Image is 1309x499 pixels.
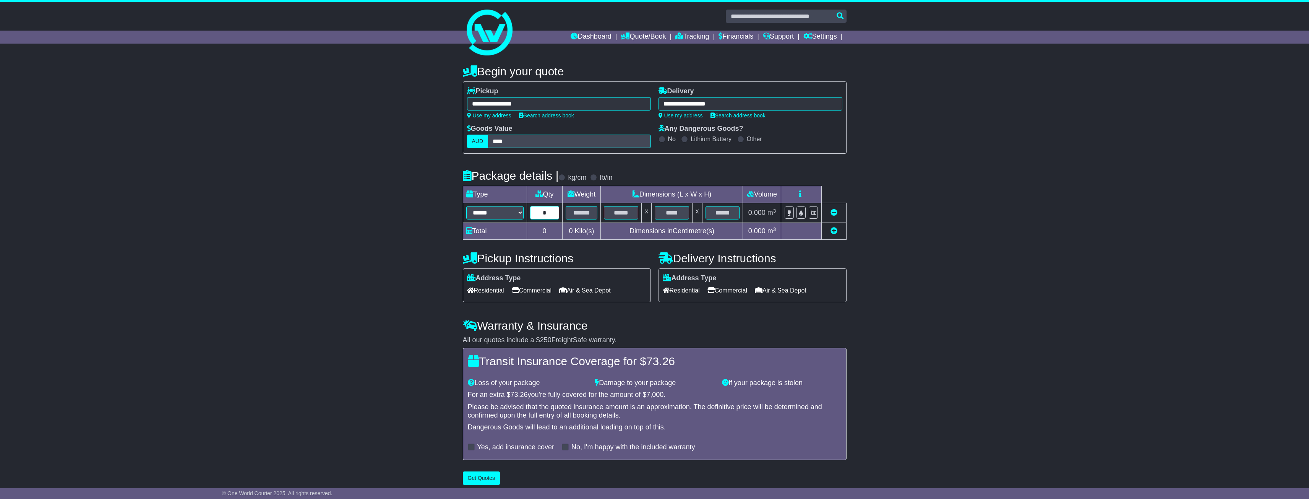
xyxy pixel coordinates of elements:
div: If your package is stolen [718,379,845,387]
a: Financials [719,31,753,44]
span: Air & Sea Depot [559,284,611,296]
span: © One World Courier 2025. All rights reserved. [222,490,333,496]
a: Quote/Book [621,31,666,44]
span: Air & Sea Depot [755,284,806,296]
label: Address Type [663,274,717,283]
span: 7,000 [646,391,663,398]
h4: Transit Insurance Coverage for $ [468,355,842,367]
div: Damage to your package [591,379,718,387]
a: Tracking [675,31,709,44]
div: For an extra $ you're fully covered for the amount of $ . [468,391,842,399]
span: m [767,209,776,216]
label: Any Dangerous Goods? [659,125,743,133]
label: Goods Value [467,125,513,133]
div: Please be advised that the quoted insurance amount is an approximation. The definitive price will... [468,403,842,419]
td: x [692,203,702,223]
h4: Package details | [463,169,559,182]
button: Get Quotes [463,471,500,485]
span: 0 [569,227,573,235]
span: m [767,227,776,235]
td: Volume [743,186,781,203]
a: Search address book [519,112,574,119]
td: Type [463,186,527,203]
td: x [642,203,652,223]
a: Support [763,31,794,44]
td: Weight [562,186,601,203]
h4: Warranty & Insurance [463,319,847,332]
span: 73.26 [646,355,675,367]
label: No, I'm happy with the included warranty [571,443,695,452]
h4: Pickup Instructions [463,252,651,265]
label: Yes, add insurance cover [477,443,554,452]
h4: Delivery Instructions [659,252,847,265]
a: Dashboard [571,31,612,44]
span: 0.000 [748,227,766,235]
h4: Begin your quote [463,65,847,78]
a: Settings [803,31,837,44]
label: Delivery [659,87,694,96]
a: Remove this item [830,209,837,216]
span: Commercial [707,284,747,296]
span: Commercial [512,284,551,296]
label: Lithium Battery [691,135,732,143]
label: kg/cm [568,174,586,182]
div: All our quotes include a $ FreightSafe warranty. [463,336,847,345]
span: 73.26 [511,391,528,398]
div: Dangerous Goods will lead to an additional loading on top of this. [468,423,842,432]
td: Total [463,223,527,240]
a: Use my address [467,112,511,119]
span: Residential [663,284,700,296]
label: Other [747,135,762,143]
label: AUD [467,135,488,148]
span: Residential [467,284,504,296]
label: lb/in [600,174,612,182]
td: Dimensions (L x W x H) [601,186,743,203]
label: Address Type [467,274,521,283]
td: Kilo(s) [562,223,601,240]
td: Qty [527,186,562,203]
td: 0 [527,223,562,240]
td: Dimensions in Centimetre(s) [601,223,743,240]
sup: 3 [773,208,776,214]
span: 250 [540,336,551,344]
span: 0.000 [748,209,766,216]
label: No [668,135,676,143]
a: Use my address [659,112,703,119]
label: Pickup [467,87,498,96]
a: Add new item [830,227,837,235]
a: Search address book [710,112,766,119]
div: Loss of your package [464,379,591,387]
sup: 3 [773,226,776,232]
